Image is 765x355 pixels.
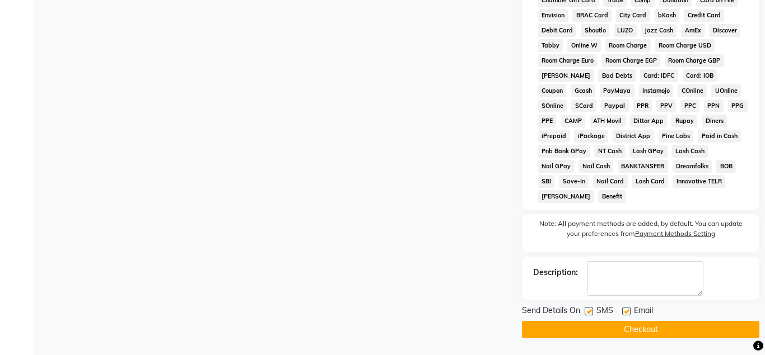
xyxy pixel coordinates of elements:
[533,267,578,278] div: Description:
[601,54,660,67] span: Room Charge EGP
[659,130,694,143] span: Pine Labs
[639,84,674,97] span: Instamojo
[559,175,589,188] span: Save-In
[656,100,676,112] span: PPV
[538,39,563,52] span: Tabby
[633,100,652,112] span: PPR
[538,160,574,173] span: Nail GPay
[671,115,697,127] span: Rupay
[600,84,635,97] span: PayMaya
[702,115,727,127] span: Diners
[567,39,601,52] span: Online W
[641,24,677,37] span: Jazz Cash
[635,229,715,239] label: Payment Methods Setting
[605,39,651,52] span: Room Charge
[538,175,554,188] span: SBI
[596,305,613,319] span: SMS
[629,145,668,158] span: Lash GPay
[594,145,625,158] span: NT Cash
[698,130,741,143] span: Paid in Cash
[672,145,708,158] span: Lash Cash
[613,130,654,143] span: District App
[533,219,748,243] label: Note: All payment methods are added, by default. You can update your preferences from
[538,145,590,158] span: Pnb Bank GPay
[680,100,699,112] span: PPC
[522,305,580,319] span: Send Details On
[593,175,628,188] span: Nail Card
[681,24,705,37] span: AmEx
[571,84,595,97] span: Gcash
[572,9,612,22] span: BRAC Card
[601,100,629,112] span: Paypal
[538,54,597,67] span: Room Charge Euro
[579,160,613,173] span: Nail Cash
[581,24,609,37] span: Shoutlo
[711,84,741,97] span: UOnline
[678,84,707,97] span: COnline
[616,9,650,22] span: City Card
[538,84,566,97] span: Coupon
[598,69,636,82] span: Bad Debts
[704,100,724,112] span: PPN
[665,54,724,67] span: Room Charge GBP
[632,175,669,188] span: Lash Card
[522,321,759,338] button: Checkout
[634,305,653,319] span: Email
[630,115,668,127] span: Dittor App
[538,69,594,82] span: [PERSON_NAME]
[538,190,594,203] span: [PERSON_NAME]
[561,115,585,127] span: CAMP
[673,160,712,173] span: Dreamfolks
[655,9,680,22] span: bKash
[538,24,576,37] span: Debit Card
[618,160,668,173] span: BANKTANSFER
[574,130,608,143] span: iPackage
[640,69,678,82] span: Card: IDFC
[655,39,715,52] span: Room Charge USD
[538,100,567,112] span: SOnline
[538,130,570,143] span: iPrepaid
[571,100,596,112] span: SCard
[728,100,748,112] span: PPG
[684,9,724,22] span: Credit Card
[709,24,740,37] span: Discover
[598,190,626,203] span: Benefit
[590,115,626,127] span: ATH Movil
[538,115,556,127] span: PPE
[683,69,717,82] span: Card: IOB
[716,160,736,173] span: BOB
[673,175,725,188] span: Innovative TELR
[614,24,637,37] span: LUZO
[538,9,568,22] span: Envision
